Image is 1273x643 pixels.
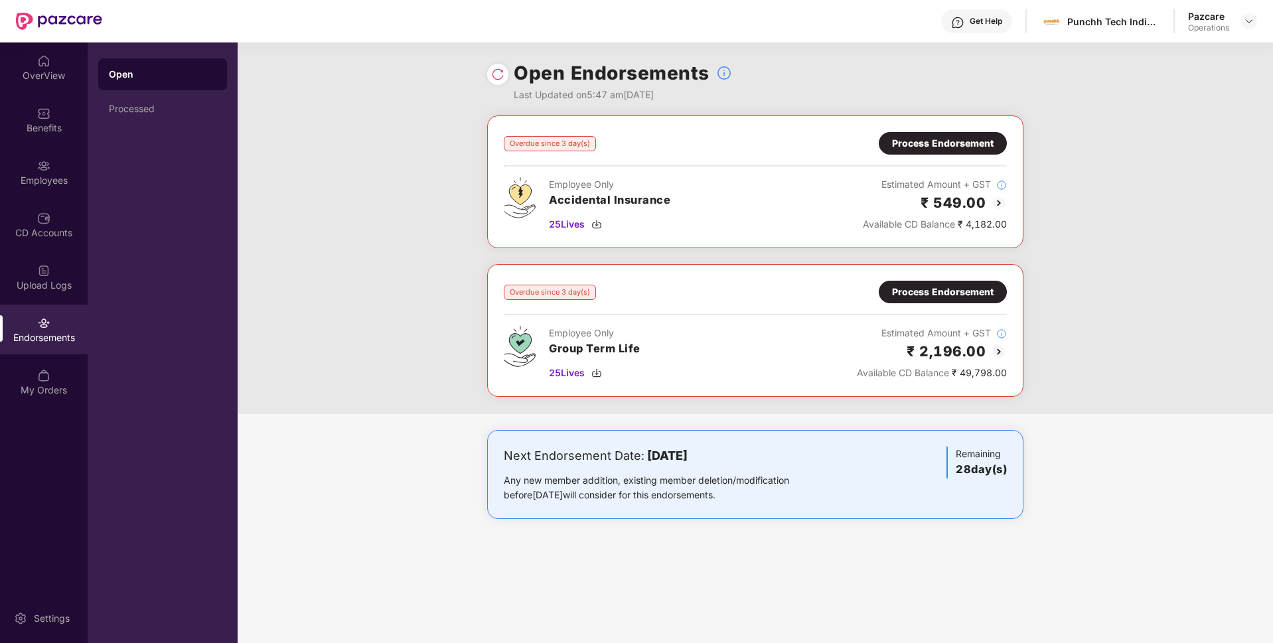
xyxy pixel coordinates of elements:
[892,136,994,151] div: Process Endorsement
[591,368,602,378] img: svg+xml;base64,PHN2ZyBpZD0iRG93bmxvYWQtMzJ4MzIiIHhtbG5zPSJodHRwOi8vd3d3LnczLm9yZy8yMDAwL3N2ZyIgd2...
[30,612,74,625] div: Settings
[504,447,831,465] div: Next Endorsement Date:
[37,107,50,120] img: svg+xml;base64,PHN2ZyBpZD0iQmVuZWZpdHMiIHhtbG5zPSJodHRwOi8vd3d3LnczLm9yZy8yMDAwL3N2ZyIgd2lkdGg9Ij...
[549,177,670,192] div: Employee Only
[504,177,536,218] img: svg+xml;base64,PHN2ZyB4bWxucz0iaHR0cDovL3d3dy53My5vcmcvMjAwMC9zdmciIHdpZHRoPSI0OS4zMjEiIGhlaWdodD...
[857,326,1007,340] div: Estimated Amount + GST
[1244,16,1254,27] img: svg+xml;base64,PHN2ZyBpZD0iRHJvcGRvd24tMzJ4MzIiIHhtbG5zPSJodHRwOi8vd3d3LnczLm9yZy8yMDAwL3N2ZyIgd2...
[956,461,1007,478] h3: 28 day(s)
[37,159,50,173] img: svg+xml;base64,PHN2ZyBpZD0iRW1wbG95ZWVzIiB4bWxucz0iaHR0cDovL3d3dy53My5vcmcvMjAwMC9zdmciIHdpZHRoPS...
[907,340,986,362] h2: ₹ 2,196.00
[37,54,50,68] img: svg+xml;base64,PHN2ZyBpZD0iSG9tZSIgeG1sbnM9Imh0dHA6Ly93d3cudzMub3JnLzIwMDAvc3ZnIiB3aWR0aD0iMjAiIG...
[109,68,216,81] div: Open
[991,195,1007,211] img: svg+xml;base64,PHN2ZyBpZD0iQmFjay0yMHgyMCIgeG1sbnM9Imh0dHA6Ly93d3cudzMub3JnLzIwMDAvc3ZnIiB3aWR0aD...
[996,180,1007,190] img: svg+xml;base64,PHN2ZyBpZD0iSW5mb18tXzMyeDMyIiBkYXRhLW5hbWU9IkluZm8gLSAzMngzMiIgeG1sbnM9Imh0dHA6Ly...
[504,326,536,367] img: svg+xml;base64,PHN2ZyB4bWxucz0iaHR0cDovL3d3dy53My5vcmcvMjAwMC9zdmciIHdpZHRoPSI0Ny43MTQiIGhlaWdodD...
[504,285,596,300] div: Overdue since 3 day(s)
[549,326,640,340] div: Employee Only
[1067,15,1160,28] div: Punchh Tech India Pvt Ltd (A PAR Technology Company)
[863,177,1007,192] div: Estimated Amount + GST
[946,447,1007,478] div: Remaining
[504,473,831,502] div: Any new member addition, existing member deletion/modification before [DATE] will consider for th...
[951,16,964,29] img: svg+xml;base64,PHN2ZyBpZD0iSGVscC0zMngzMiIgeG1sbnM9Imh0dHA6Ly93d3cudzMub3JnLzIwMDAvc3ZnIiB3aWR0aD...
[1188,10,1229,23] div: Pazcare
[514,88,732,102] div: Last Updated on 5:47 am[DATE]
[491,68,504,81] img: svg+xml;base64,PHN2ZyBpZD0iUmVsb2FkLTMyeDMyIiB4bWxucz0iaHR0cDovL3d3dy53My5vcmcvMjAwMC9zdmciIHdpZH...
[716,65,732,81] img: svg+xml;base64,PHN2ZyBpZD0iSW5mb18tXzMyeDMyIiBkYXRhLW5hbWU9IkluZm8gLSAzMngzMiIgeG1sbnM9Imh0dHA6Ly...
[647,449,688,463] b: [DATE]
[921,192,986,214] h2: ₹ 549.00
[863,218,955,230] span: Available CD Balance
[37,212,50,225] img: svg+xml;base64,PHN2ZyBpZD0iQ0RfQWNjb3VudHMiIGRhdGEtbmFtZT0iQ0QgQWNjb3VudHMiIHhtbG5zPSJodHRwOi8vd3...
[37,369,50,382] img: svg+xml;base64,PHN2ZyBpZD0iTXlfT3JkZXJzIiBkYXRhLW5hbWU9Ik15IE9yZGVycyIgeG1sbnM9Imh0dHA6Ly93d3cudz...
[14,612,27,625] img: svg+xml;base64,PHN2ZyBpZD0iU2V0dGluZy0yMHgyMCIgeG1sbnM9Imh0dHA6Ly93d3cudzMub3JnLzIwMDAvc3ZnIiB3aW...
[549,192,670,209] h3: Accidental Insurance
[857,367,949,378] span: Available CD Balance
[549,366,585,380] span: 25 Lives
[37,264,50,277] img: svg+xml;base64,PHN2ZyBpZD0iVXBsb2FkX0xvZ3MiIGRhdGEtbmFtZT0iVXBsb2FkIExvZ3MiIHhtbG5zPSJodHRwOi8vd3...
[549,340,640,358] h3: Group Term Life
[1188,23,1229,33] div: Operations
[109,104,216,114] div: Processed
[37,317,50,330] img: svg+xml;base64,PHN2ZyBpZD0iRW5kb3JzZW1lbnRzIiB4bWxucz0iaHR0cDovL3d3dy53My5vcmcvMjAwMC9zdmciIHdpZH...
[1042,12,1061,31] img: images.jpg
[857,366,1007,380] div: ₹ 49,798.00
[514,58,710,88] h1: Open Endorsements
[549,217,585,232] span: 25 Lives
[991,344,1007,360] img: svg+xml;base64,PHN2ZyBpZD0iQmFjay0yMHgyMCIgeG1sbnM9Imh0dHA6Ly93d3cudzMub3JnLzIwMDAvc3ZnIiB3aWR0aD...
[892,285,994,299] div: Process Endorsement
[591,219,602,230] img: svg+xml;base64,PHN2ZyBpZD0iRG93bmxvYWQtMzJ4MzIiIHhtbG5zPSJodHRwOi8vd3d3LnczLm9yZy8yMDAwL3N2ZyIgd2...
[16,13,102,30] img: New Pazcare Logo
[504,136,596,151] div: Overdue since 3 day(s)
[970,16,1002,27] div: Get Help
[863,217,1007,232] div: ₹ 4,182.00
[996,328,1007,339] img: svg+xml;base64,PHN2ZyBpZD0iSW5mb18tXzMyeDMyIiBkYXRhLW5hbWU9IkluZm8gLSAzMngzMiIgeG1sbnM9Imh0dHA6Ly...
